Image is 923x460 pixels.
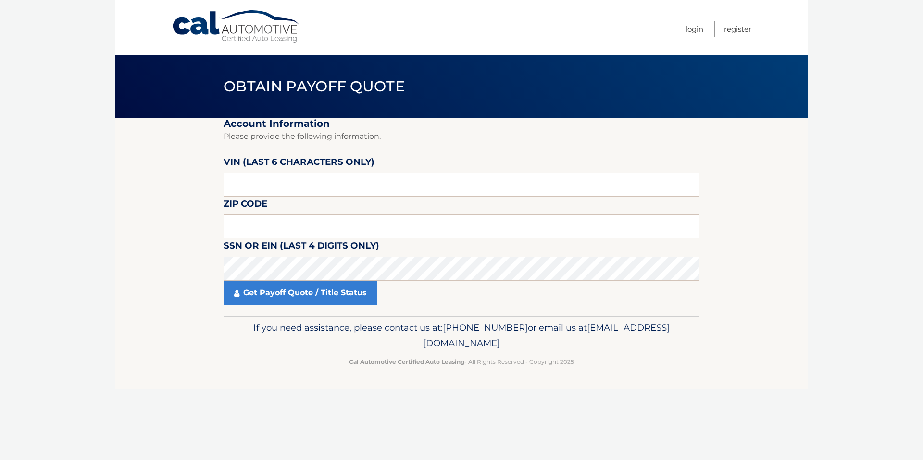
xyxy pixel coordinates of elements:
p: If you need assistance, please contact us at: or email us at [230,320,693,351]
label: SSN or EIN (last 4 digits only) [224,238,379,256]
a: Register [724,21,751,37]
h2: Account Information [224,118,699,130]
a: Get Payoff Quote / Title Status [224,281,377,305]
label: VIN (last 6 characters only) [224,155,374,173]
strong: Cal Automotive Certified Auto Leasing [349,358,464,365]
span: [PHONE_NUMBER] [443,322,528,333]
label: Zip Code [224,197,267,214]
p: Please provide the following information. [224,130,699,143]
a: Cal Automotive [172,10,301,44]
a: Login [686,21,703,37]
p: - All Rights Reserved - Copyright 2025 [230,357,693,367]
span: Obtain Payoff Quote [224,77,405,95]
